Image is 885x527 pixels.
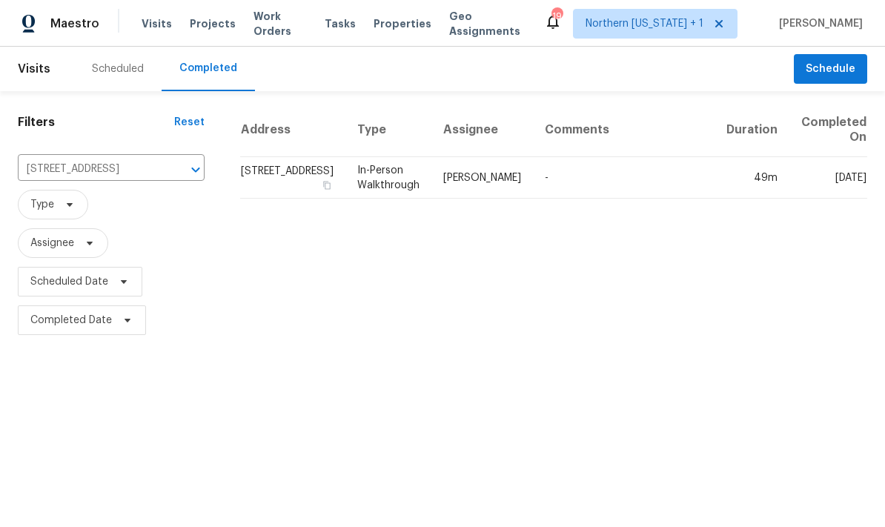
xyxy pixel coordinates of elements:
[50,16,99,31] span: Maestro
[374,16,431,31] span: Properties
[240,157,345,199] td: [STREET_ADDRESS]
[806,60,855,79] span: Schedule
[142,16,172,31] span: Visits
[586,16,703,31] span: Northern [US_STATE] + 1
[449,9,526,39] span: Geo Assignments
[174,115,205,130] div: Reset
[715,157,789,199] td: 49m
[533,103,715,157] th: Comments
[325,19,356,29] span: Tasks
[431,103,533,157] th: Assignee
[789,103,867,157] th: Completed On
[345,103,431,157] th: Type
[320,179,334,192] button: Copy Address
[345,157,431,199] td: In-Person Walkthrough
[773,16,863,31] span: [PERSON_NAME]
[789,157,867,199] td: [DATE]
[240,103,345,157] th: Address
[30,313,112,328] span: Completed Date
[533,157,715,199] td: -
[92,62,144,76] div: Scheduled
[794,54,867,84] button: Schedule
[551,9,562,24] div: 19
[715,103,789,157] th: Duration
[190,16,236,31] span: Projects
[30,236,74,251] span: Assignee
[18,115,174,130] h1: Filters
[179,61,237,76] div: Completed
[185,159,206,180] button: Open
[431,157,533,199] td: [PERSON_NAME]
[30,197,54,212] span: Type
[18,158,163,181] input: Search for an address...
[253,9,308,39] span: Work Orders
[30,274,108,289] span: Scheduled Date
[18,53,50,85] span: Visits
